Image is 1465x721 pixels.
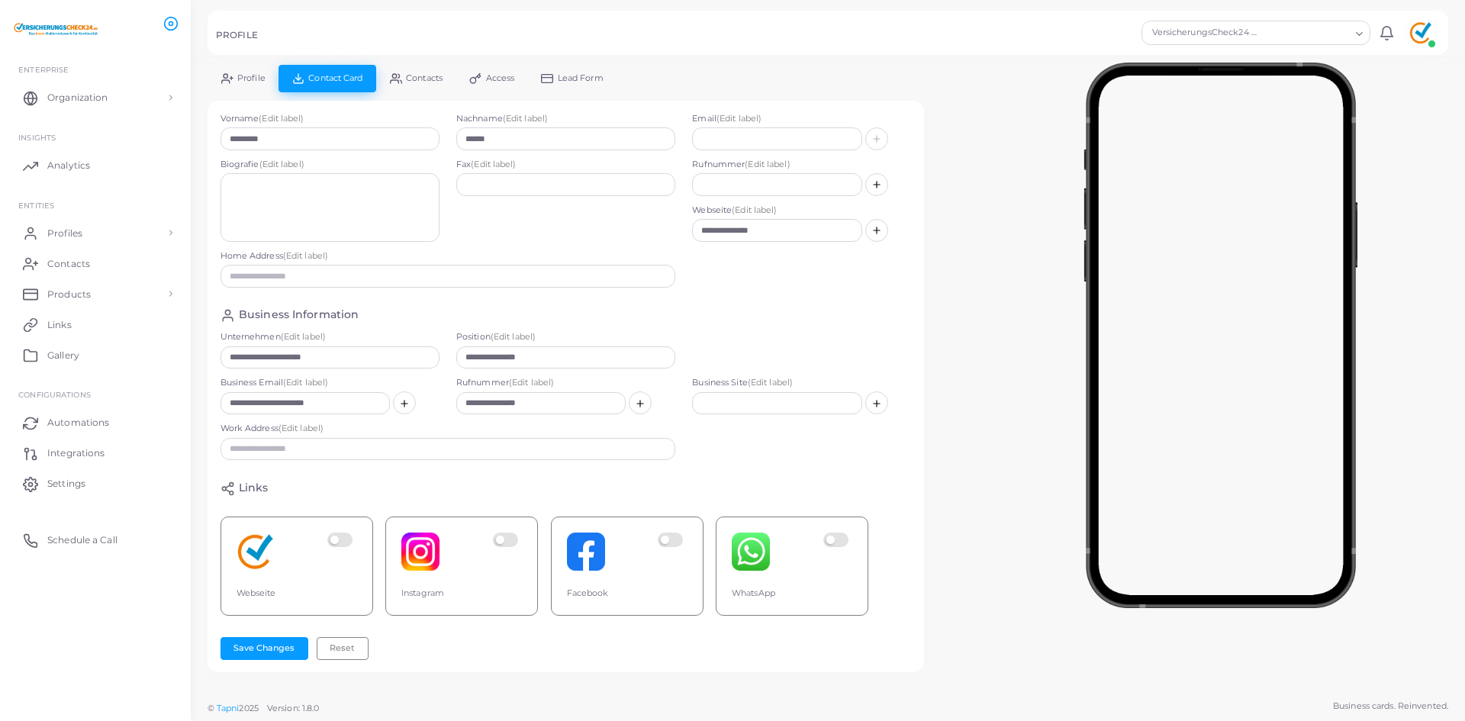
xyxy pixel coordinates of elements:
span: (Edit label) [745,159,790,169]
span: (Edit label) [283,250,328,261]
img: 50aa8e45-5e0c-46e9-8da2-e5a1174ff668-1748355201196.png [237,533,275,571]
div: Search for option [1141,21,1370,45]
span: Products [47,288,91,301]
span: Analytics [47,159,90,172]
a: avatar [1401,18,1440,48]
span: Lead Form [558,74,604,82]
button: Reset [317,637,369,660]
img: phone-mock.b55596b7.png [1083,63,1357,608]
div: Webseite [237,587,357,600]
span: (Edit label) [283,377,328,388]
label: Business Email [221,377,439,389]
span: (Edit label) [491,331,536,342]
span: 2025 [239,702,258,715]
label: Nachname [456,113,675,125]
label: Biografie [221,159,439,171]
span: Organization [47,91,108,105]
span: Profiles [47,227,82,240]
span: Profile [237,74,266,82]
label: Vorname [221,113,439,125]
label: Rufnummer [456,377,675,389]
div: Instagram [401,587,522,600]
span: Enterprise [18,65,69,74]
span: Version: 1.8.0 [267,703,320,713]
a: Organization [11,82,179,113]
span: Business cards. Reinvented. [1333,700,1448,713]
span: (Edit label) [471,159,516,169]
label: Unternehmen [221,331,439,343]
label: Webseite [692,204,911,217]
a: Gallery [11,340,179,370]
span: VersicherungsCheck24 AG [1150,25,1261,40]
div: Facebook [567,587,687,600]
span: © [208,702,319,715]
h5: PROFILE [216,30,258,40]
span: (Edit label) [259,159,304,169]
span: (Edit label) [748,377,793,388]
a: Settings [11,468,179,499]
label: Work Address [221,423,676,435]
label: Fax [456,159,675,171]
img: avatar [1405,18,1436,48]
a: Tapni [217,703,240,713]
span: Links [47,318,72,332]
span: ENTITIES [18,201,54,210]
a: Products [11,278,179,309]
span: (Edit label) [259,113,304,124]
span: (Edit label) [509,377,554,388]
span: (Edit label) [281,331,326,342]
span: (Edit label) [732,204,777,215]
a: Analytics [11,150,179,181]
span: Integrations [47,446,105,460]
a: Schedule a Call [11,525,179,555]
span: Contacts [47,257,90,271]
a: Integrations [11,438,179,468]
span: Access [486,74,515,82]
span: (Edit label) [716,113,761,124]
h4: Business Information [239,308,359,323]
span: INSIGHTS [18,133,56,142]
span: (Edit label) [503,113,548,124]
a: Automations [11,407,179,438]
div: WhatsApp [732,587,852,600]
button: Save Changes [221,637,308,660]
span: Contact Card [308,74,362,82]
a: Links [11,309,179,340]
img: instagram.png [401,533,439,571]
a: Contacts [11,248,179,278]
span: Gallery [47,349,79,362]
img: facebook.png [567,533,605,571]
label: Home Address [221,250,676,262]
span: Schedule a Call [47,533,118,547]
label: Rufnummer [692,159,911,171]
span: Settings [47,477,85,491]
label: Business Site [692,377,911,389]
span: (Edit label) [279,423,324,433]
img: whatsapp.png [732,533,770,571]
label: Position [456,331,675,343]
img: logo [14,14,98,43]
h4: Links [239,481,269,496]
span: Automations [47,416,109,430]
input: Search for option [1262,24,1350,41]
span: Configurations [18,390,91,399]
a: Profiles [11,217,179,248]
label: Email [692,113,911,125]
span: Contacts [406,74,443,82]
